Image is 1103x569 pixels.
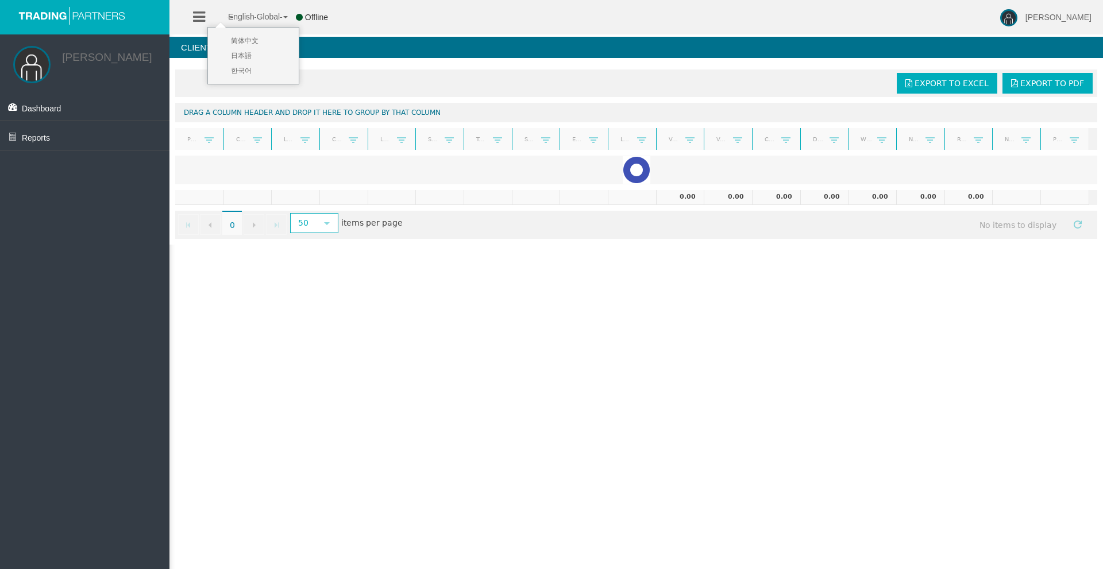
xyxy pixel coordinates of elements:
img: logo.svg [14,6,129,25]
span: Go to the next page [249,220,259,230]
td: 0.00 [704,190,752,205]
a: [PERSON_NAME] [62,51,152,63]
a: Net deposits [901,131,925,147]
a: Export to PDF [1002,73,1093,94]
td: 0.00 [944,190,993,205]
a: Start Date [517,131,541,147]
a: Partner code [180,131,205,147]
a: Volume [661,131,685,147]
td: 0.00 [848,190,896,205]
a: Withdrawals [854,131,878,147]
img: user-image [1000,9,1017,26]
td: 0.00 [800,190,849,205]
a: Deposits [805,131,830,147]
a: Go to the previous page [200,214,221,235]
span: 0 [222,211,242,235]
div: Drag a column header and drop it here to group by that column [175,103,1097,122]
a: Go to the first page [178,214,199,235]
span: Export to PDF [1020,79,1084,88]
h4: Clients List [169,37,1103,58]
a: 简体中文 [217,34,294,47]
a: 日本語 [217,49,294,62]
span: 50 [291,214,316,232]
a: Leverage [373,131,397,147]
a: Go to the last page [266,214,287,235]
a: Login [277,131,301,147]
a: Type [469,131,493,147]
span: English Global [213,12,280,21]
td: 0.00 [896,190,944,205]
td: 0.00 [656,190,704,205]
a: Export to Excel [897,73,997,94]
a: Volume lots [709,131,734,147]
span: Go to the first page [184,220,193,230]
a: Closed PNL [757,131,781,147]
span: items per page [287,214,403,233]
span: Offline [305,13,328,22]
td: 0.00 [752,190,800,205]
span: select [322,219,331,228]
a: End Date [565,131,589,147]
a: Phone [1046,131,1070,147]
a: Name [998,131,1022,147]
span: [PERSON_NAME] [1025,13,1092,22]
a: Refresh [1068,214,1087,234]
span: No items to display [969,214,1067,235]
span: Dashboard [22,104,61,113]
a: Real equity [950,131,974,147]
a: Go to the next page [244,214,264,235]
span: Go to the previous page [206,220,215,230]
a: 한국어 [217,64,294,77]
span: Export to Excel [915,79,989,88]
a: Short Code [421,131,445,147]
a: Currency [325,131,349,147]
span: Refresh [1073,220,1082,229]
span: Reports [22,133,50,142]
span: Go to the last page [272,220,281,230]
a: Last trade date [613,131,637,147]
a: Client [229,131,253,147]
